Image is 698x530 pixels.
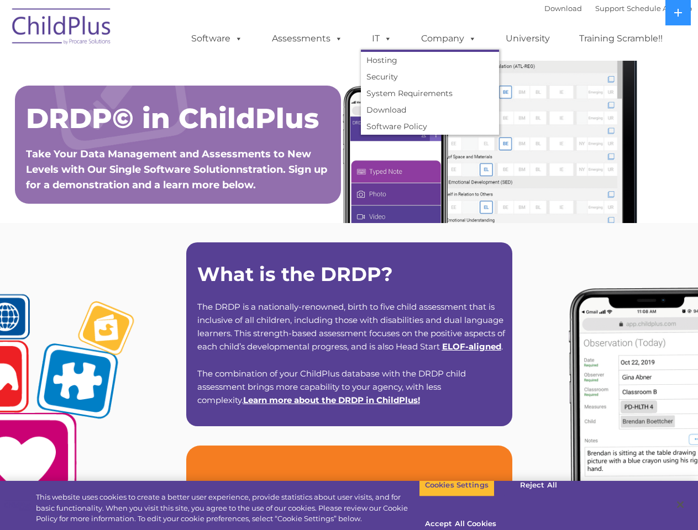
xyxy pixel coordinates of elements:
a: Support [595,4,624,13]
font: | [544,4,692,13]
span: ! [243,395,420,405]
div: This website uses cookies to create a better user experience, provide statistics about user visit... [36,492,419,524]
a: University [495,28,561,50]
span: The DRDP is a nationally-renowned, birth to five child assessment that is inclusive of all childr... [197,301,505,352]
span: Take Your Data Management and Assessments to New Levels with Our Single Software Solutionnstratio... [26,148,327,191]
a: Download [361,102,499,118]
button: Close [668,492,692,517]
a: ELOF-aligned [442,341,501,352]
a: IT [361,28,403,50]
span: DRDP© in ChildPlus [26,102,319,135]
a: System Requirements [361,85,499,102]
a: Assessments [261,28,354,50]
a: Software [180,28,254,50]
a: Schedule A Demo [627,4,692,13]
button: Cookies Settings [419,474,495,497]
img: ChildPlus by Procare Solutions [7,1,117,56]
a: Security [361,68,499,85]
a: Hosting [361,52,499,68]
a: Learn more about the DRDP in ChildPlus [243,395,418,405]
strong: What is the DRDP? [197,262,393,286]
span: The combination of your ChildPlus database with the DRDP child assessment brings more capability ... [197,368,466,405]
a: Company [410,28,487,50]
a: Training Scramble!! [568,28,674,50]
button: Reject All [504,474,573,497]
a: Download [544,4,582,13]
a: Software Policy [361,118,499,135]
